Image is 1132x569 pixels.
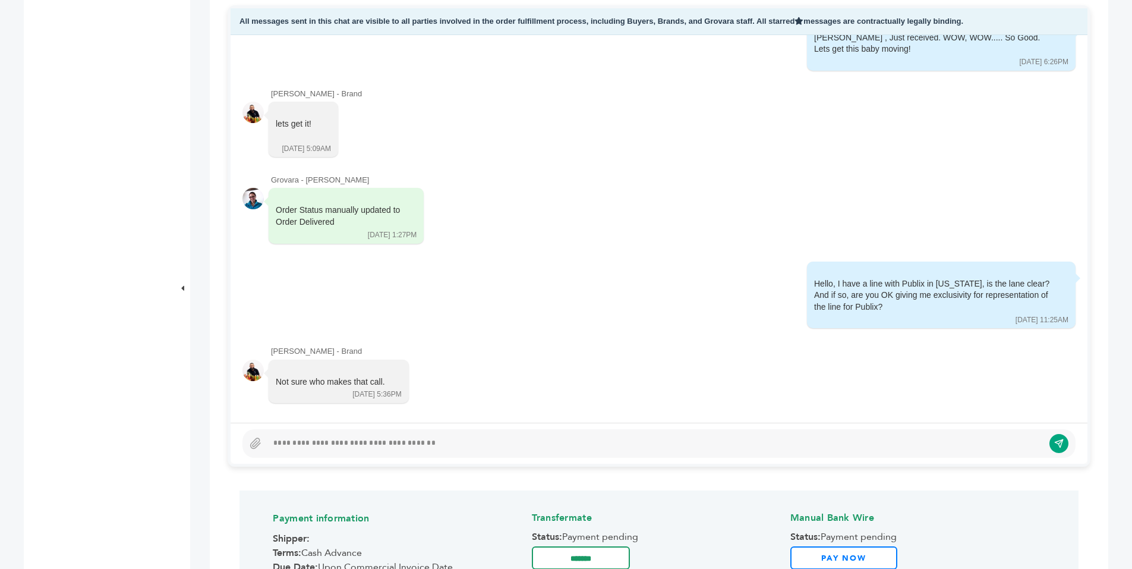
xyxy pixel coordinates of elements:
[532,502,787,530] h4: Transfermate
[271,175,1076,186] div: Grovara - [PERSON_NAME]
[273,546,528,559] span: Cash Advance
[273,532,310,545] strong: Shipper:
[532,530,562,543] strong: Status:
[352,389,401,400] div: [DATE] 5:36PM
[282,144,331,154] div: [DATE] 5:09AM
[276,118,314,142] div: lets get it!
[276,376,385,388] div: Not sure who makes that call.
[271,346,1076,357] div: [PERSON_NAME] - Brand
[1016,315,1068,325] div: [DATE] 11:25AM
[532,530,787,543] span: Payment pending
[276,205,400,228] div: Order Status manually updated to Order Delivered
[231,8,1087,35] div: All messages sent in this chat are visible to all parties involved in the order fulfillment proce...
[790,502,1045,530] h4: Manual Bank Wire
[790,530,1045,543] span: Payment pending
[273,503,528,531] h4: Payment information
[790,530,821,543] strong: Status:
[368,230,417,240] div: [DATE] 1:27PM
[273,546,301,559] strong: Terms:
[814,32,1052,55] div: [PERSON_NAME] , Just received. WOW, WOW..... So Good. Lets get this baby moving!
[271,89,1076,99] div: [PERSON_NAME] - Brand
[1020,57,1068,67] div: [DATE] 6:26PM
[814,278,1052,313] div: Hello, I have a line with Publix in [US_STATE], is the lane clear? And if so, are you OK giving m...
